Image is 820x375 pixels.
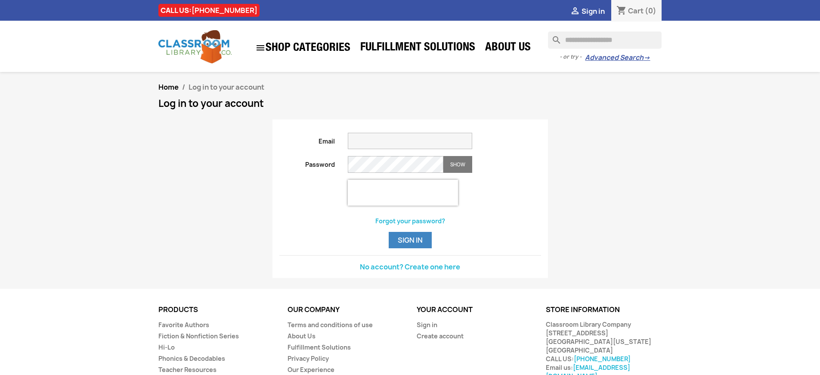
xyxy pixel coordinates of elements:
[348,180,458,206] iframe: reCAPTCHA
[158,366,217,374] a: Teacher Resources
[158,82,179,92] a: Home
[255,43,266,53] i: 
[288,332,316,340] a: About Us
[158,343,175,351] a: Hi-Lo
[443,156,472,173] button: Show
[189,82,264,92] span: Log in to your account
[570,6,605,16] a:  Sign in
[288,343,351,351] a: Fulfillment Solutions
[585,53,650,62] a: Advanced Search→
[375,217,445,225] a: Forgot your password?
[158,332,239,340] a: Fiction & Nonfiction Series
[417,332,464,340] a: Create account
[574,355,631,363] a: [PHONE_NUMBER]
[356,40,480,57] a: Fulfillment Solutions
[560,53,585,61] span: - or try -
[570,6,580,17] i: 
[158,306,275,314] p: Products
[417,321,437,329] a: Sign in
[288,306,404,314] p: Our company
[348,156,443,173] input: Password input
[273,133,342,146] label: Email
[389,232,432,248] button: Sign in
[288,366,334,374] a: Our Experience
[548,31,558,42] i: search
[546,306,662,314] p: Store information
[628,6,644,16] span: Cart
[158,4,260,17] div: CALL US:
[645,6,656,16] span: (0)
[417,305,473,314] a: Your account
[158,98,662,109] h1: Log in to your account
[360,262,460,272] a: No account? Create one here
[158,354,225,362] a: Phonics & Decodables
[192,6,257,15] a: [PHONE_NUMBER]
[288,321,373,329] a: Terms and conditions of use
[644,53,650,62] span: →
[288,354,329,362] a: Privacy Policy
[251,38,355,57] a: SHOP CATEGORIES
[158,30,232,63] img: Classroom Library Company
[616,6,627,16] i: shopping_cart
[548,31,662,49] input: Search
[158,321,209,329] a: Favorite Authors
[481,40,535,57] a: About Us
[582,6,605,16] span: Sign in
[273,156,342,169] label: Password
